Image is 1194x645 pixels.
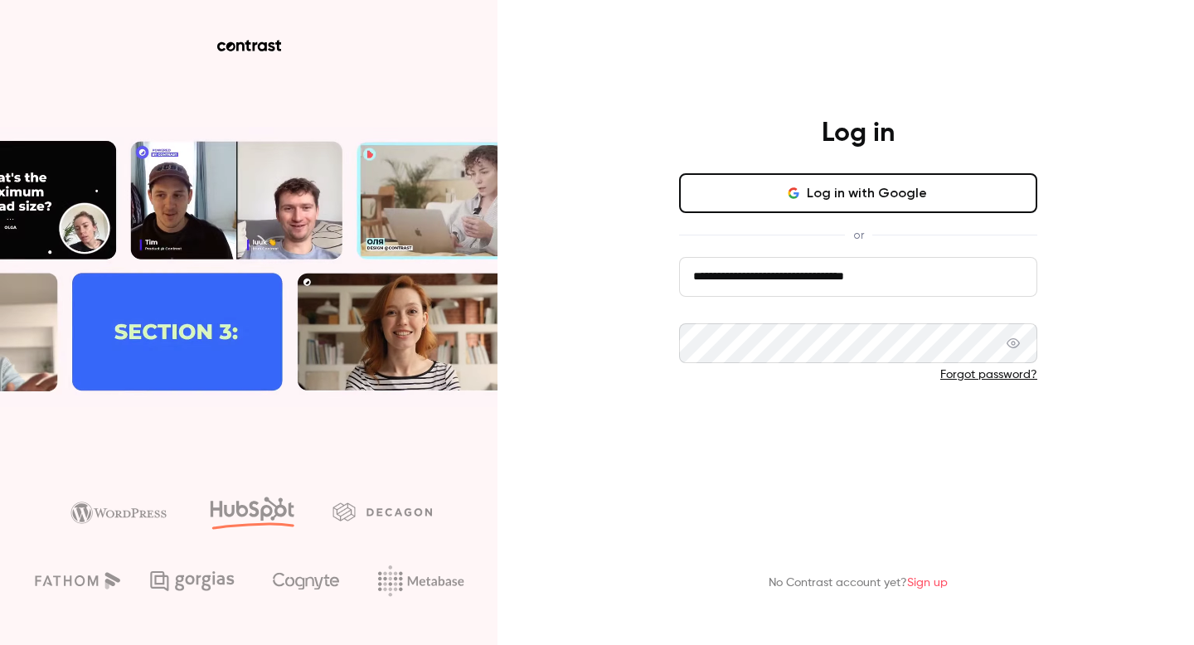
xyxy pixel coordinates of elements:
[332,502,432,521] img: decagon
[679,173,1037,213] button: Log in with Google
[822,117,895,150] h4: Log in
[845,226,872,244] span: or
[907,577,948,589] a: Sign up
[940,369,1037,381] a: Forgot password?
[769,575,948,592] p: No Contrast account yet?
[679,410,1037,449] button: Log in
